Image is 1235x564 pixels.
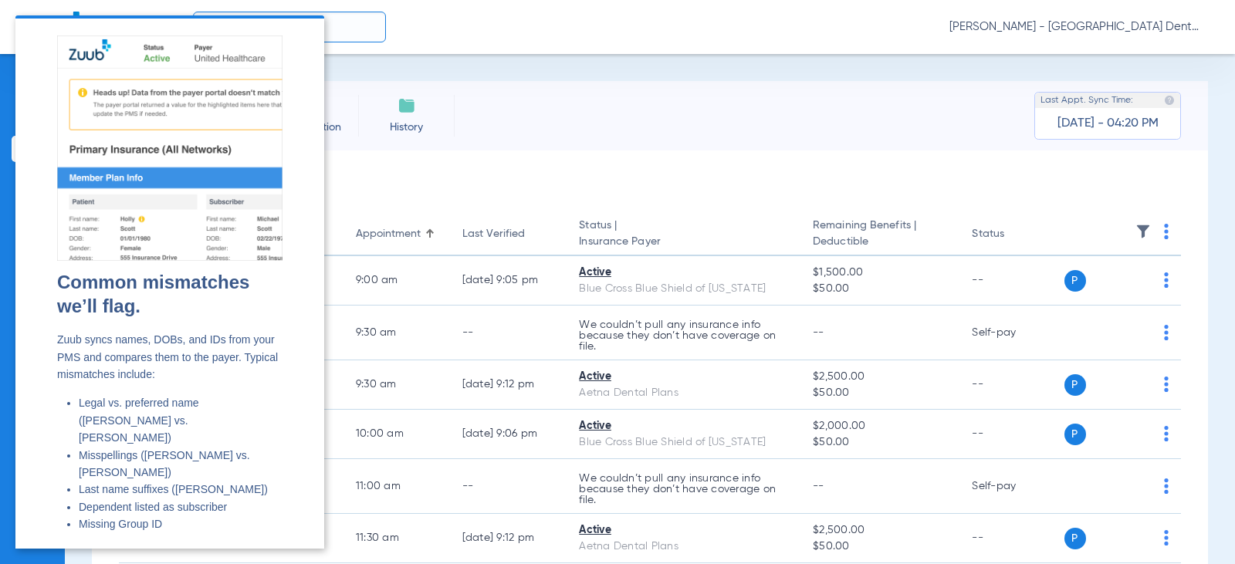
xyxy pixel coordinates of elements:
[370,120,443,135] span: History
[450,459,567,514] td: --
[450,514,567,563] td: [DATE] 9:12 PM
[450,306,567,360] td: --
[579,234,788,250] span: Insurance Payer
[579,319,788,352] p: We couldn’t pull any insurance info because they don’t have coverage on file.
[1057,116,1159,131] span: [DATE] - 04:20 PM
[579,473,788,505] p: We couldn’t pull any insurance info because they don’t have coverage on file.
[959,360,1064,410] td: --
[579,539,788,555] div: Aetna Dental Plans
[1064,374,1086,396] span: P
[343,306,450,360] td: 9:30 AM
[1064,528,1086,549] span: P
[813,281,947,297] span: $50.00
[1164,95,1175,106] img: last sync help info
[813,481,824,491] span: --
[813,265,947,281] span: $1,500.00
[63,465,267,482] li: Last name suffixes ([PERSON_NAME])
[959,514,1064,563] td: --
[959,459,1064,514] td: Self-pay
[63,431,267,466] li: Misspellings ([PERSON_NAME] vs. [PERSON_NAME])
[959,306,1064,360] td: Self-pay
[579,281,788,297] div: Blue Cross Blue Shield of [US_STATE]
[343,459,450,514] td: 11:00 AM
[813,539,947,555] span: $50.00
[343,360,450,410] td: 9:30 AM
[579,265,788,281] div: Active
[813,522,947,539] span: $2,500.00
[813,327,824,338] span: --
[193,12,386,42] input: Search for patients
[1064,270,1086,292] span: P
[1135,224,1151,239] img: filter.svg
[343,514,450,563] td: 11:30 AM
[1164,272,1169,288] img: group-dot-blue.svg
[450,360,567,410] td: [DATE] 9:12 PM
[1064,424,1086,445] span: P
[462,226,525,242] div: Last Verified
[450,410,567,459] td: [DATE] 9:06 PM
[42,316,267,367] p: Zuub syncs names, DOBs, and IDs from your PMS and compares them to the payer. Typical mismatches ...
[1164,377,1169,392] img: group-dot-blue.svg
[1164,426,1169,441] img: group-dot-blue.svg
[356,226,438,242] div: Appointment
[343,256,450,306] td: 9:00 AM
[63,500,267,517] li: Missing Group ID
[813,369,947,385] span: $2,500.00
[813,418,947,434] span: $2,000.00
[579,385,788,401] div: Aetna Dental Plans
[813,434,947,451] span: $50.00
[356,226,421,242] div: Appointment
[959,256,1064,306] td: --
[567,213,800,256] th: Status |
[579,369,788,385] div: Active
[450,256,567,306] td: [DATE] 9:05 PM
[398,96,416,115] img: History
[813,385,947,401] span: $50.00
[959,410,1064,459] td: --
[579,434,788,451] div: Blue Cross Blue Shield of [US_STATE]
[63,379,267,431] li: Legal vs. preferred name ([PERSON_NAME] vs. [PERSON_NAME])
[959,213,1064,256] th: Status
[1040,93,1133,108] span: Last Appt. Sync Time:
[579,522,788,539] div: Active
[1164,530,1169,545] img: group-dot-blue.svg
[800,213,959,256] th: Remaining Benefits |
[63,483,267,500] li: Dependent listed as subscriber
[579,418,788,434] div: Active
[813,234,947,250] span: Deductible
[343,410,450,459] td: 10:00 AM
[31,12,84,39] img: Zuub Logo
[1164,478,1169,494] img: group-dot-blue.svg
[42,255,267,302] h2: Common mismatches we’ll flag.
[949,19,1204,35] span: [PERSON_NAME] - [GEOGRAPHIC_DATA] Dental Care
[462,226,555,242] div: Last Verified
[1164,224,1169,239] img: group-dot-blue.svg
[1164,325,1169,340] img: group-dot-blue.svg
